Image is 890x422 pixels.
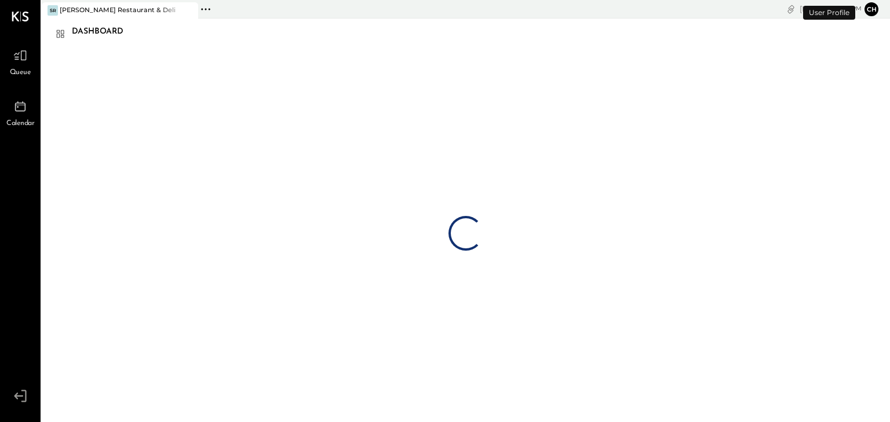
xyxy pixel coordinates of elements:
span: pm [852,5,862,13]
a: Calendar [1,96,40,129]
a: Queue [1,45,40,78]
span: 1 : 30 [827,3,850,14]
div: [PERSON_NAME] Restaurant & Deli [60,6,176,15]
div: [DATE] [800,3,862,14]
div: Dashboard [72,23,135,41]
button: ch [865,2,878,16]
div: User Profile [803,6,855,20]
div: copy link [785,3,797,15]
span: Calendar [6,119,34,129]
div: SR [48,5,58,16]
span: Queue [10,68,31,78]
